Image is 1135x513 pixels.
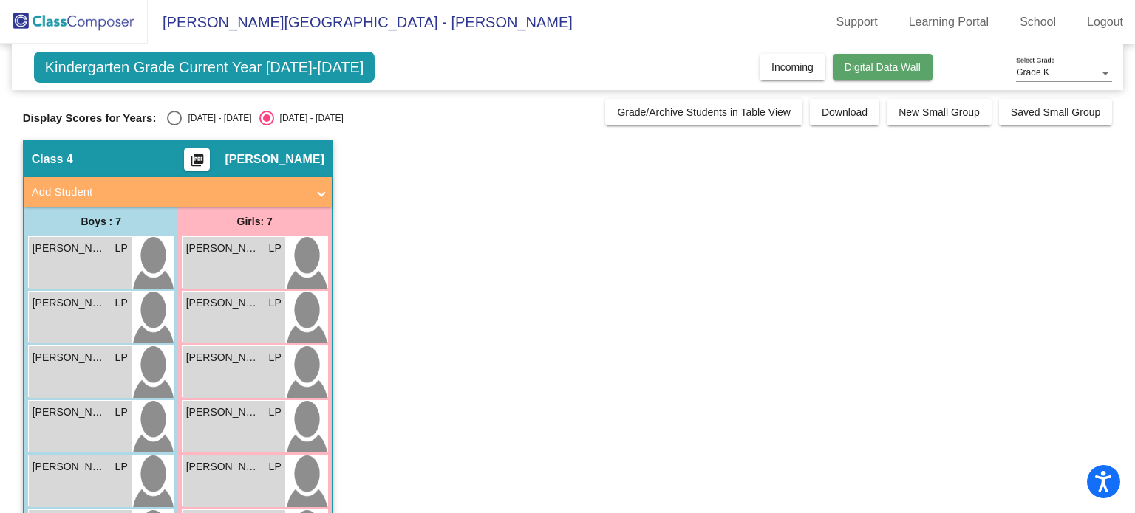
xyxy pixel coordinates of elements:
[115,295,128,311] span: LP
[186,295,260,311] span: [PERSON_NAME] [PERSON_NAME]
[24,207,178,236] div: Boys : 7
[225,152,324,167] span: [PERSON_NAME]
[115,241,128,256] span: LP
[24,177,332,207] mat-expansion-panel-header: Add Student
[833,54,933,80] button: Digital Data Wall
[23,111,157,125] span: Display Scores for Years:
[186,459,260,475] span: [PERSON_NAME]
[33,295,106,311] span: [PERSON_NAME]
[845,61,921,73] span: Digital Data Wall
[810,99,879,125] button: Download
[1075,10,1135,34] a: Logout
[269,350,282,365] span: LP
[274,111,344,125] div: [DATE] - [DATE]
[115,404,128,420] span: LP
[178,207,332,236] div: Girls: 7
[33,459,106,475] span: [PERSON_NAME]
[1008,10,1068,34] a: School
[269,404,282,420] span: LP
[115,350,128,365] span: LP
[760,54,825,80] button: Incoming
[605,99,802,125] button: Grade/Archive Students in Table View
[33,241,106,256] span: [PERSON_NAME]
[32,152,73,167] span: Class 4
[182,111,251,125] div: [DATE] - [DATE]
[887,99,992,125] button: New Small Group
[1016,67,1049,78] span: Grade K
[269,459,282,475] span: LP
[33,404,106,420] span: [PERSON_NAME]
[899,106,980,118] span: New Small Group
[771,61,814,73] span: Incoming
[1011,106,1100,118] span: Saved Small Group
[32,184,307,201] mat-panel-title: Add Student
[188,153,206,173] mat-icon: picture_as_pdf
[269,295,282,311] span: LP
[999,99,1112,125] button: Saved Small Group
[186,241,260,256] span: [PERSON_NAME]
[184,148,210,171] button: Print Students Details
[617,106,791,118] span: Grade/Archive Students in Table View
[115,459,128,475] span: LP
[822,106,868,118] span: Download
[33,350,106,365] span: [PERSON_NAME]
[167,111,343,125] mat-radio-group: Select an option
[148,10,573,34] span: [PERSON_NAME][GEOGRAPHIC_DATA] - [PERSON_NAME]
[897,10,1001,34] a: Learning Portal
[186,404,260,420] span: [PERSON_NAME]
[186,350,260,365] span: [PERSON_NAME]
[34,52,375,83] span: Kindergarten Grade Current Year [DATE]-[DATE]
[825,10,890,34] a: Support
[269,241,282,256] span: LP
